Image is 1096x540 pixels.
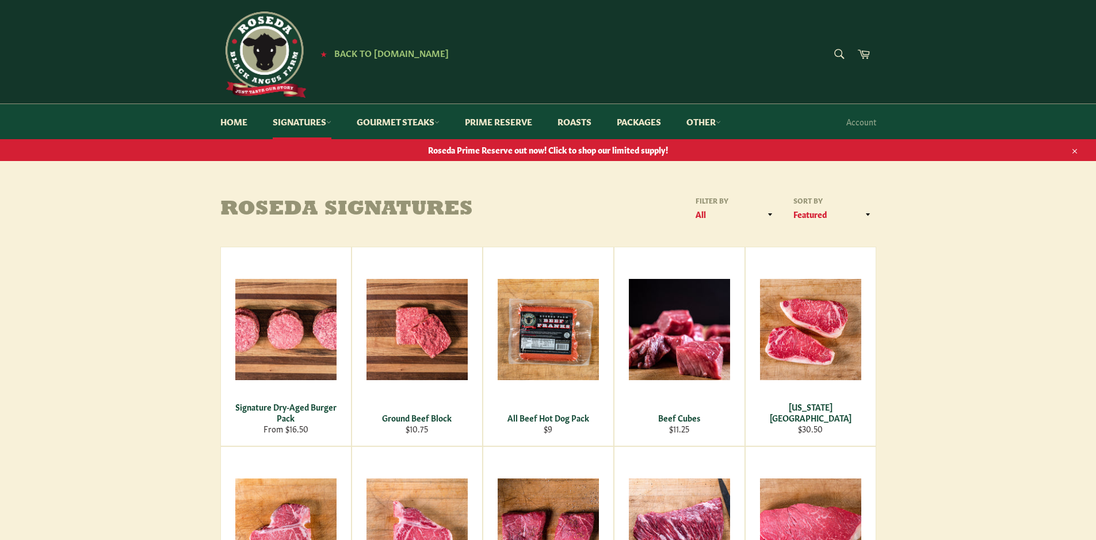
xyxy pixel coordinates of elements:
a: Home [209,104,259,139]
img: Ground Beef Block [366,279,468,380]
div: From $16.50 [228,423,343,434]
a: Packages [605,104,673,139]
a: Prime Reserve [453,104,544,139]
a: Beef Cubes Beef Cubes $11.25 [614,247,745,446]
span: Back to [DOMAIN_NAME] [334,47,449,59]
div: [US_STATE][GEOGRAPHIC_DATA] [753,401,868,424]
img: New York Strip [760,279,861,380]
a: Signatures [261,104,343,139]
a: Account [841,105,882,139]
div: $11.25 [621,423,737,434]
a: New York Strip [US_STATE][GEOGRAPHIC_DATA] $30.50 [745,247,876,446]
div: $9 [490,423,606,434]
a: ★ Back to [DOMAIN_NAME] [315,49,449,58]
a: Ground Beef Block Ground Beef Block $10.75 [352,247,483,446]
div: Ground Beef Block [359,412,475,423]
div: All Beef Hot Dog Pack [490,412,606,423]
div: $30.50 [753,423,868,434]
a: Signature Dry-Aged Burger Pack Signature Dry-Aged Burger Pack From $16.50 [220,247,352,446]
img: All Beef Hot Dog Pack [498,279,599,380]
div: $10.75 [359,423,475,434]
a: All Beef Hot Dog Pack All Beef Hot Dog Pack $9 [483,247,614,446]
a: Gourmet Steaks [345,104,451,139]
span: ★ [320,49,327,58]
img: Beef Cubes [629,279,730,380]
h1: Roseda Signatures [220,198,548,221]
div: Beef Cubes [621,412,737,423]
img: Roseda Beef [220,12,307,98]
a: Other [675,104,732,139]
label: Filter by [692,196,778,205]
img: Signature Dry-Aged Burger Pack [235,279,337,380]
div: Signature Dry-Aged Burger Pack [228,401,343,424]
label: Sort by [790,196,876,205]
a: Roasts [546,104,603,139]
